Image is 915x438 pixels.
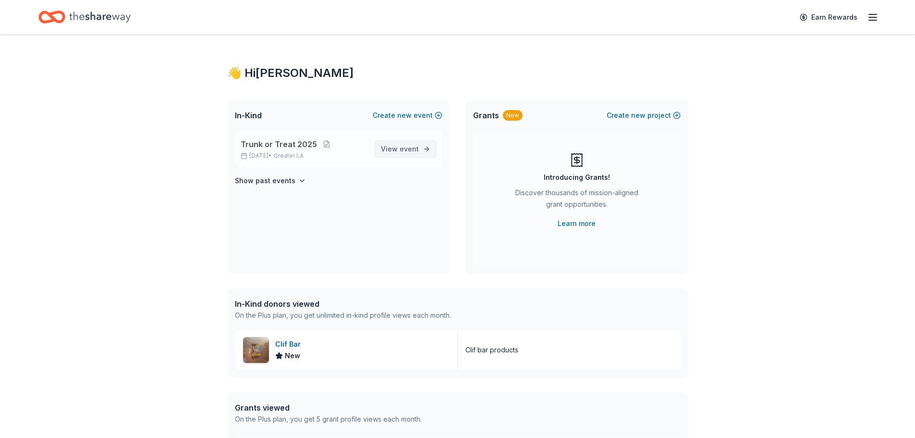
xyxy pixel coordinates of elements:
[473,110,499,121] span: Grants
[544,172,610,183] div: Introducing Grants!
[465,344,518,356] div: Clif bar products
[274,152,304,160] span: Greater LA
[794,9,863,26] a: Earn Rewards
[235,413,422,425] div: On the Plus plan, you get 5 grant profile views each month.
[373,110,442,121] button: Createnewevent
[381,143,419,155] span: View
[243,337,269,363] img: Image for Clif Bar
[275,338,305,350] div: Clif Bar
[227,65,688,81] div: 👋 Hi [PERSON_NAME]
[285,350,300,362] span: New
[631,110,646,121] span: new
[235,402,422,413] div: Grants viewed
[235,110,262,121] span: In-Kind
[235,298,451,310] div: In-Kind donors viewed
[235,175,295,187] h4: Show past events
[241,138,317,150] span: Trunk or Treat 2025
[235,310,451,321] div: On the Plus plan, you get unlimited in-kind profile views each month.
[241,152,367,160] p: [DATE] •
[503,110,523,121] div: New
[38,6,131,28] a: Home
[397,110,412,121] span: new
[607,110,681,121] button: Createnewproject
[375,140,437,158] a: View event
[558,218,596,229] a: Learn more
[512,187,642,214] div: Discover thousands of mission-aligned grant opportunities.
[400,145,419,153] span: event
[235,175,306,187] button: Show past events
